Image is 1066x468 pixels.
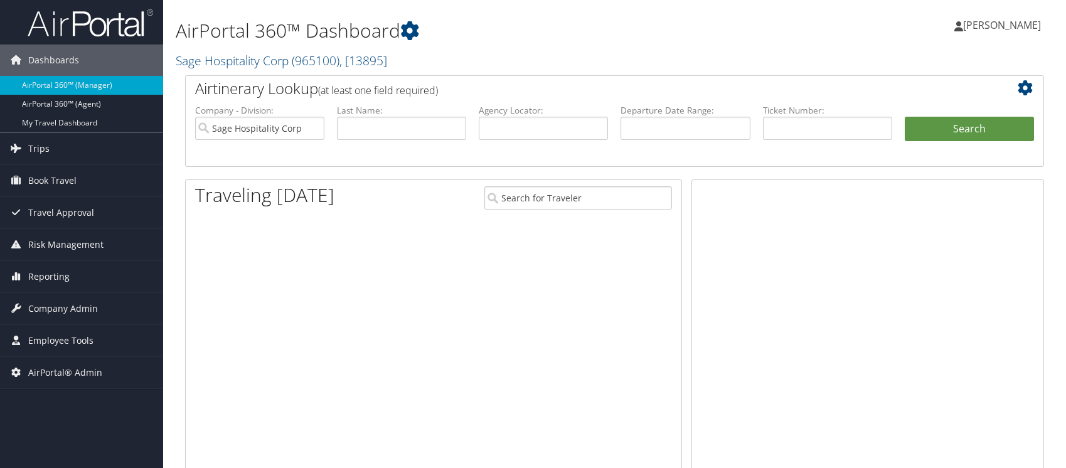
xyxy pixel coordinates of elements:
span: ( 965100 ) [292,52,339,69]
span: Company Admin [28,293,98,324]
span: Risk Management [28,229,104,260]
span: Trips [28,133,50,164]
label: Company - Division: [195,104,324,117]
span: Reporting [28,261,70,292]
label: Departure Date Range: [621,104,750,117]
span: (at least one field required) [318,83,438,97]
input: Search for Traveler [484,186,672,210]
span: Book Travel [28,165,77,196]
label: Ticket Number: [763,104,892,117]
h1: Traveling [DATE] [195,182,334,208]
span: Dashboards [28,45,79,76]
button: Search [905,117,1034,142]
h2: Airtinerary Lookup [195,78,962,99]
span: AirPortal® Admin [28,357,102,388]
label: Agency Locator: [479,104,608,117]
a: Sage Hospitality Corp [176,52,387,69]
h1: AirPortal 360™ Dashboard [176,18,761,44]
span: Employee Tools [28,325,93,356]
span: [PERSON_NAME] [963,18,1041,32]
span: , [ 13895 ] [339,52,387,69]
a: [PERSON_NAME] [954,6,1053,44]
img: airportal-logo.png [28,8,153,38]
label: Last Name: [337,104,466,117]
span: Travel Approval [28,197,94,228]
